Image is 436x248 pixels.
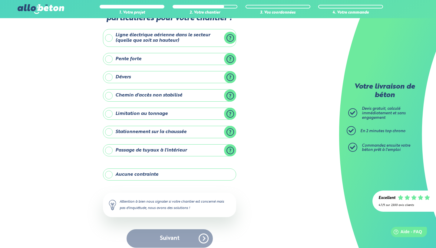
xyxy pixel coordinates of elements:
[103,108,236,120] label: Limitation au tonnage
[103,53,236,65] label: Pente forte
[103,144,236,156] label: Passage de tuyaux à l'intérieur
[103,193,236,217] div: Attention à bien nous signaler si votre chantier est concerné mais pas d'inquiétude, nous avons d...
[103,89,236,101] label: Chemin d'accès non stabilisé
[103,71,236,83] label: Dévers
[103,168,236,181] label: Aucune contrainte
[318,11,383,15] div: 4. Votre commande
[103,126,236,138] label: Stationnement sur la chaussée
[103,29,236,47] label: Ligne électrique aérienne dans le secteur (quelle que soit sa hauteur)
[18,4,64,14] img: allobéton
[382,224,429,241] iframe: Help widget launcher
[100,11,164,15] div: 1. Votre projet
[173,11,237,15] div: 2. Votre chantier
[246,11,310,15] div: 3. Vos coordonnées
